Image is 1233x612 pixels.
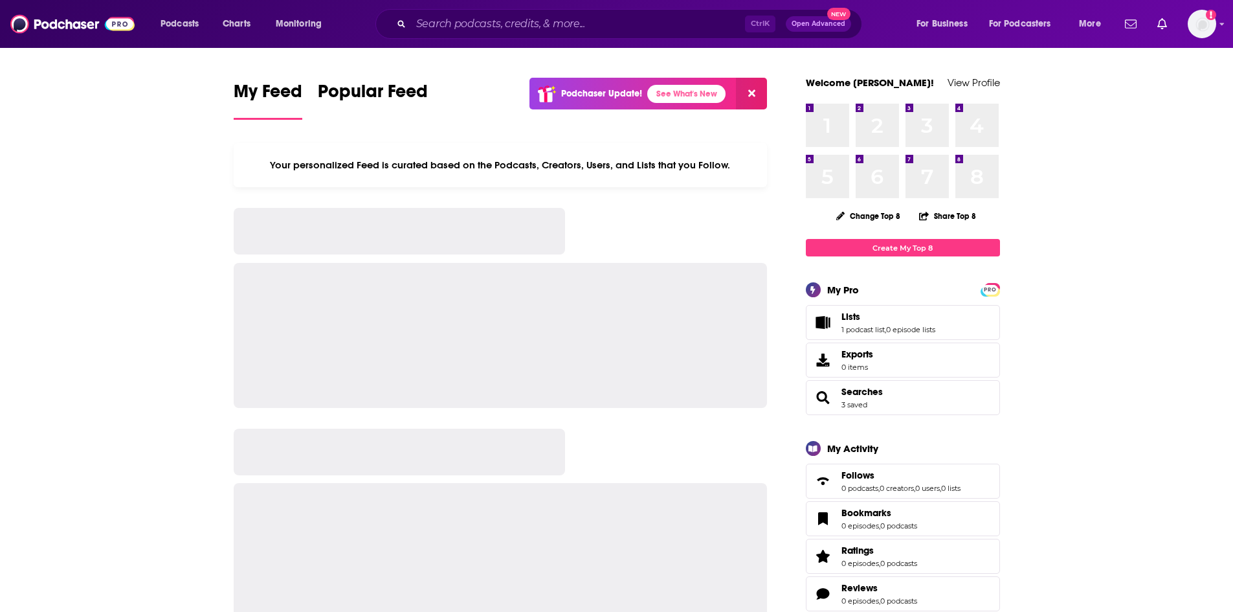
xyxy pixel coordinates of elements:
[806,464,1000,499] span: Follows
[411,14,745,34] input: Search podcasts, credits, & more...
[879,559,880,568] span: ,
[1188,10,1216,38] span: Logged in as WesBurdett
[886,325,935,334] a: 0 episode lists
[786,16,851,32] button: Open AdvancedNew
[981,14,1070,34] button: open menu
[983,285,998,295] span: PRO
[827,284,859,296] div: My Pro
[841,363,873,372] span: 0 items
[806,576,1000,611] span: Reviews
[810,510,836,528] a: Bookmarks
[841,348,873,360] span: Exports
[940,484,941,493] span: ,
[745,16,775,32] span: Ctrl K
[810,547,836,565] a: Ratings
[841,311,860,323] span: Lists
[841,596,879,606] a: 0 episodes
[1079,15,1101,33] span: More
[948,76,1000,89] a: View Profile
[880,521,917,530] a: 0 podcasts
[841,386,883,398] a: Searches
[806,539,1000,574] span: Ratings
[647,85,726,103] a: See What's New
[841,470,961,481] a: Follows
[234,80,302,120] a: My Feed
[828,208,909,224] button: Change Top 8
[841,325,885,334] a: 1 podcast list
[806,76,934,89] a: Welcome [PERSON_NAME]!
[810,389,836,407] a: Searches
[827,8,850,20] span: New
[806,380,1000,415] span: Searches
[810,313,836,332] a: Lists
[792,21,845,27] span: Open Advanced
[810,472,836,490] a: Follows
[318,80,428,110] span: Popular Feed
[841,582,878,594] span: Reviews
[827,442,878,455] div: My Activity
[1206,10,1216,20] svg: Add a profile image
[983,284,998,294] a: PRO
[841,507,891,519] span: Bookmarks
[989,15,1051,33] span: For Podcasters
[214,14,258,34] a: Charts
[916,15,968,33] span: For Business
[806,343,1000,378] a: Exports
[234,80,302,110] span: My Feed
[806,501,1000,536] span: Bookmarks
[1120,13,1142,35] a: Show notifications dropdown
[880,559,917,568] a: 0 podcasts
[806,239,1000,256] a: Create My Top 8
[841,400,867,409] a: 3 saved
[879,521,880,530] span: ,
[841,582,917,594] a: Reviews
[914,484,915,493] span: ,
[880,596,917,606] a: 0 podcasts
[841,470,874,481] span: Follows
[915,484,940,493] a: 0 users
[841,545,917,556] a: Ratings
[810,585,836,603] a: Reviews
[161,15,199,33] span: Podcasts
[880,484,914,493] a: 0 creators
[885,325,886,334] span: ,
[276,15,322,33] span: Monitoring
[806,305,1000,340] span: Lists
[810,351,836,369] span: Exports
[1070,14,1117,34] button: open menu
[841,521,879,530] a: 0 episodes
[879,596,880,606] span: ,
[907,14,984,34] button: open menu
[234,143,768,187] div: Your personalized Feed is curated based on the Podcasts, Creators, Users, and Lists that you Follow.
[223,15,250,33] span: Charts
[1188,10,1216,38] button: Show profile menu
[841,507,917,519] a: Bookmarks
[151,14,216,34] button: open menu
[841,311,935,323] a: Lists
[878,484,880,493] span: ,
[1152,13,1172,35] a: Show notifications dropdown
[918,203,977,229] button: Share Top 8
[841,484,878,493] a: 0 podcasts
[841,559,879,568] a: 0 episodes
[267,14,339,34] button: open menu
[841,545,874,556] span: Ratings
[318,80,428,120] a: Popular Feed
[1188,10,1216,38] img: User Profile
[10,12,135,36] img: Podchaser - Follow, Share and Rate Podcasts
[941,484,961,493] a: 0 lists
[561,88,642,99] p: Podchaser Update!
[388,9,874,39] div: Search podcasts, credits, & more...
